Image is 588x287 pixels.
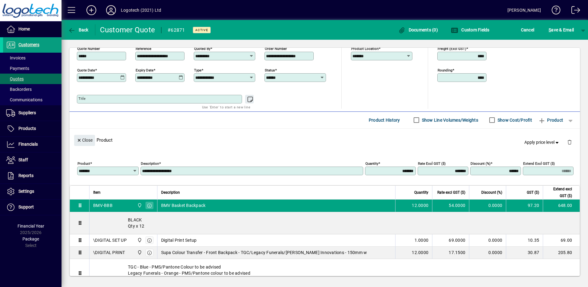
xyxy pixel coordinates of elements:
[100,25,155,35] div: Customer Quote
[22,236,39,241] span: Package
[414,189,428,196] span: Quantity
[161,237,197,243] span: Digital Print Setup
[3,95,62,105] a: Communications
[93,237,127,243] div: \DIGITAL SET UP
[18,26,30,31] span: Home
[506,200,543,212] td: 97.20
[436,202,465,208] div: 54.0000
[18,142,38,147] span: Financials
[3,168,62,184] a: Reports
[168,25,185,35] div: #62871
[521,25,534,35] span: Cancel
[141,161,159,165] mat-label: Description
[549,25,574,35] span: ave & Email
[523,161,555,165] mat-label: Extend excl GST ($)
[66,24,90,35] button: Back
[436,249,465,256] div: 17.1500
[506,247,543,259] td: 30.87
[506,234,543,247] td: 10.35
[3,152,62,168] a: Staff
[6,66,29,71] span: Payments
[469,247,506,259] td: 0.0000
[74,135,95,146] button: Close
[195,28,208,32] span: Active
[543,234,580,247] td: 69.00
[93,202,113,208] div: BMV-BBB
[524,139,560,146] span: Apply price level
[3,184,62,199] a: Settings
[78,96,85,101] mat-label: Title
[438,68,452,72] mat-label: Rounding
[351,46,379,51] mat-label: Product location
[161,189,180,196] span: Description
[543,200,580,212] td: 648.00
[3,121,62,136] a: Products
[81,5,101,16] button: Add
[18,173,34,178] span: Reports
[412,249,428,256] span: 12.0000
[6,55,26,60] span: Invoices
[469,234,506,247] td: 0.0000
[412,202,428,208] span: 12.0000
[3,200,62,215] a: Support
[538,115,563,125] span: Product
[77,161,90,165] mat-label: Product
[451,27,490,32] span: Custom Fields
[365,161,378,165] mat-label: Quantity
[549,27,551,32] span: S
[70,129,580,151] div: Product
[93,189,101,196] span: Item
[77,68,95,72] mat-label: Quote date
[3,22,62,37] a: Home
[396,24,439,35] button: Documents (0)
[6,76,24,81] span: Quotes
[194,68,201,72] mat-label: Type
[121,5,161,15] div: Logotech (2021) Ltd
[161,202,206,208] span: BMV Basket Backpack
[3,105,62,121] a: Suppliers
[161,249,367,256] span: Supa Colour Transfer - Front Backpack - TGC/Legacy Funerals/[PERSON_NAME] Innovations - 150mm w
[101,5,121,16] button: Profile
[136,46,151,51] mat-label: Reference
[194,46,210,51] mat-label: Quoted by
[3,137,62,152] a: Financials
[136,249,143,256] span: Central
[496,117,532,123] label: Show Cost/Profit
[469,200,506,212] td: 0.0000
[522,137,562,148] button: Apply price level
[3,74,62,84] a: Quotes
[18,110,36,115] span: Suppliers
[449,24,491,35] button: Custom Fields
[535,115,566,126] button: Product
[93,249,125,256] div: \DIGITAL PRINT
[77,135,93,145] span: Close
[543,247,580,259] td: 205.80
[562,135,577,150] button: Delete
[546,24,577,35] button: Save & Email
[562,139,577,145] app-page-header-button: Delete
[265,68,275,72] mat-label: Status
[6,97,42,102] span: Communications
[73,137,97,143] app-page-header-button: Close
[366,115,403,126] button: Product History
[68,27,89,32] span: Back
[265,46,287,51] mat-label: Order number
[481,189,502,196] span: Discount (%)
[437,189,465,196] span: Rate excl GST ($)
[369,115,400,125] span: Product History
[438,46,466,51] mat-label: Freight (excl GST)
[519,24,536,35] button: Cancel
[18,189,34,194] span: Settings
[18,204,34,209] span: Support
[62,24,95,35] app-page-header-button: Back
[18,224,44,228] span: Financial Year
[18,157,28,162] span: Staff
[421,117,478,123] label: Show Line Volumes/Weights
[398,27,438,32] span: Documents (0)
[3,84,62,95] a: Backorders
[507,5,541,15] div: [PERSON_NAME]
[136,202,143,209] span: Central
[202,103,250,111] mat-hint: Use 'Enter' to start a new line
[418,161,446,165] mat-label: Rate excl GST ($)
[3,53,62,63] a: Invoices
